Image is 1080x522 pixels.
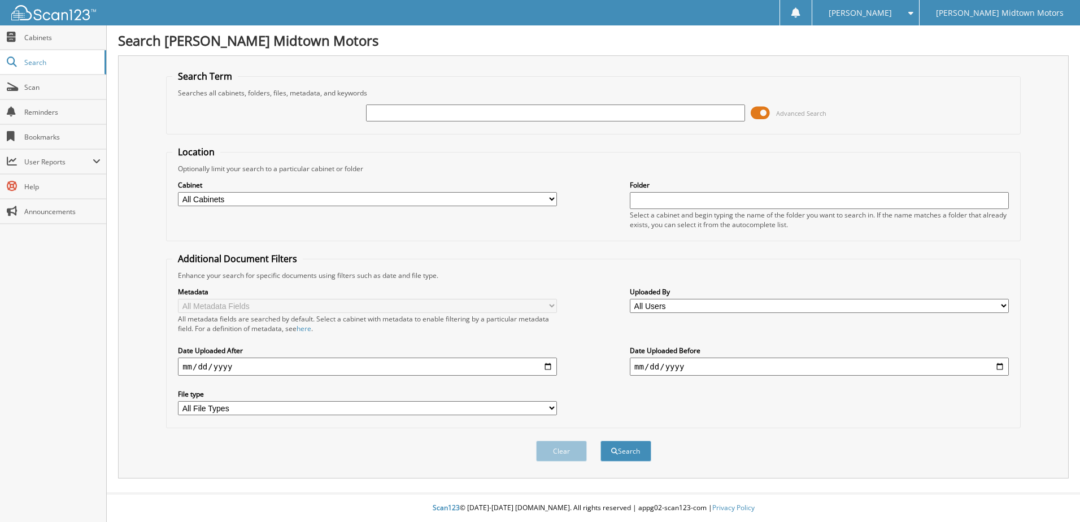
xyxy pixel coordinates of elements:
[178,346,557,355] label: Date Uploaded After
[24,107,101,117] span: Reminders
[630,210,1009,229] div: Select a cabinet and begin typing the name of the folder you want to search in. If the name match...
[172,164,1014,173] div: Optionally limit your search to a particular cabinet or folder
[433,503,460,512] span: Scan123
[630,358,1009,376] input: end
[776,109,826,118] span: Advanced Search
[178,314,557,333] div: All metadata fields are searched by default. Select a cabinet with metadata to enable filtering b...
[172,88,1014,98] div: Searches all cabinets, folders, files, metadata, and keywords
[24,157,93,167] span: User Reports
[172,253,303,265] legend: Additional Document Filters
[172,146,220,158] legend: Location
[118,31,1069,50] h1: Search [PERSON_NAME] Midtown Motors
[24,82,101,92] span: Scan
[107,494,1080,522] div: © [DATE]-[DATE] [DOMAIN_NAME]. All rights reserved | appg02-scan123-com |
[936,10,1064,16] span: [PERSON_NAME] Midtown Motors
[178,180,557,190] label: Cabinet
[24,132,101,142] span: Bookmarks
[172,70,238,82] legend: Search Term
[600,441,651,462] button: Search
[11,5,96,20] img: scan123-logo-white.svg
[24,33,101,42] span: Cabinets
[178,358,557,376] input: start
[630,287,1009,297] label: Uploaded By
[297,324,311,333] a: here
[630,346,1009,355] label: Date Uploaded Before
[829,10,892,16] span: [PERSON_NAME]
[178,287,557,297] label: Metadata
[24,182,101,192] span: Help
[24,58,99,67] span: Search
[536,441,587,462] button: Clear
[172,271,1014,280] div: Enhance your search for specific documents using filters such as date and file type.
[24,207,101,216] span: Announcements
[712,503,755,512] a: Privacy Policy
[178,389,557,399] label: File type
[630,180,1009,190] label: Folder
